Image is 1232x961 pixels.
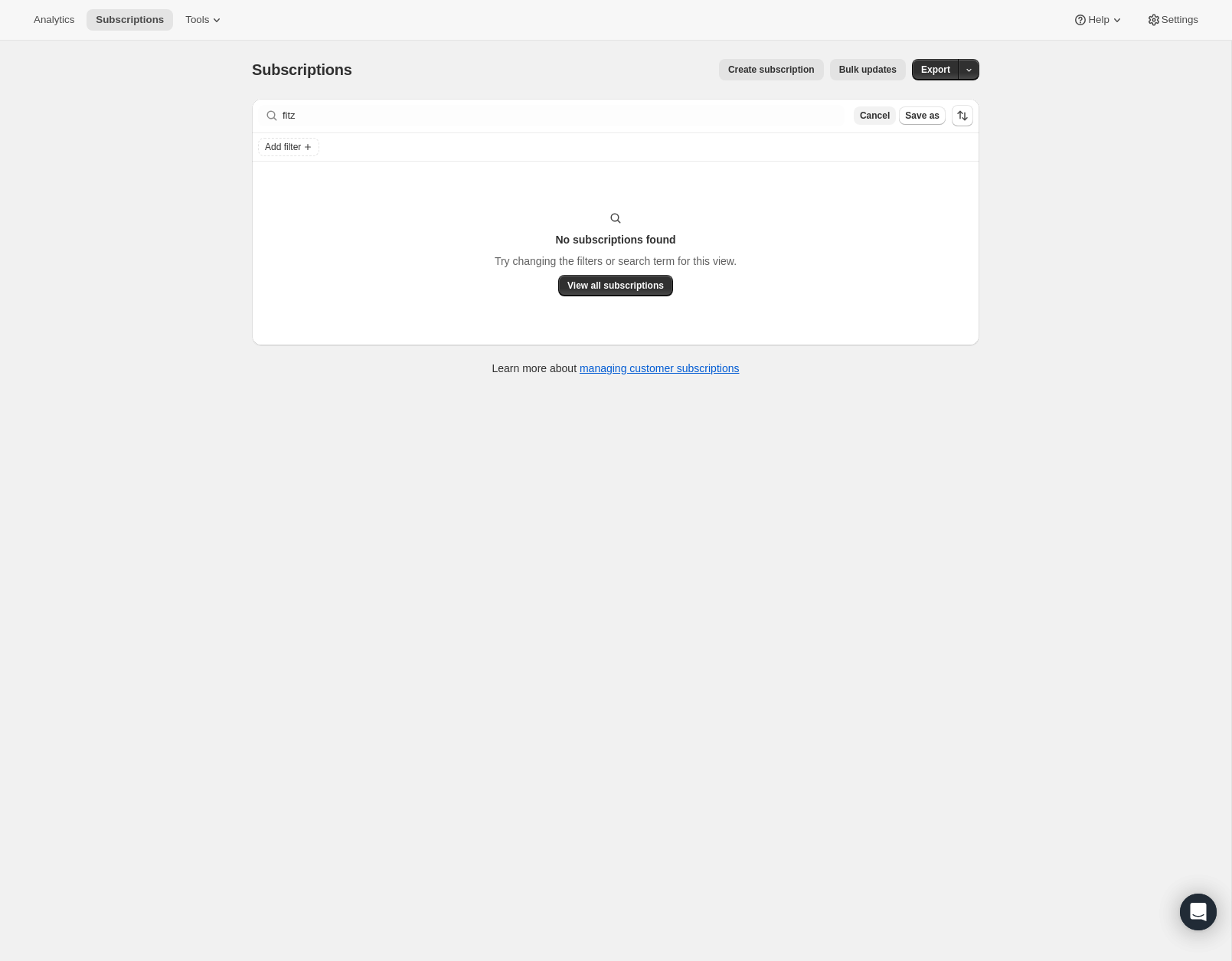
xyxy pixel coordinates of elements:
[921,64,950,76] span: Export
[96,14,164,26] span: Subscriptions
[176,9,234,31] button: Tools
[558,275,673,296] button: View all subscriptions
[495,253,737,269] p: Try changing the filters or search term for this view.
[912,59,959,80] button: Export
[1064,9,1133,31] button: Help
[952,105,973,126] button: Sort the results
[265,141,301,153] span: Add filter
[1088,14,1109,26] span: Help
[728,64,815,76] span: Create subscription
[580,362,740,374] a: managing customer subscriptions
[252,61,352,78] span: Subscriptions
[185,14,209,26] span: Tools
[905,110,940,122] span: Save as
[492,361,740,376] p: Learn more about
[555,232,675,247] h3: No subscriptions found
[258,138,319,156] button: Add filter
[860,110,890,122] span: Cancel
[567,279,664,292] span: View all subscriptions
[1180,894,1217,930] div: Open Intercom Messenger
[34,14,74,26] span: Analytics
[854,106,896,125] button: Cancel
[719,59,824,80] button: Create subscription
[1162,14,1198,26] span: Settings
[830,59,906,80] button: Bulk updates
[283,105,845,126] input: Filter subscribers
[87,9,173,31] button: Subscriptions
[839,64,897,76] span: Bulk updates
[25,9,83,31] button: Analytics
[1137,9,1207,31] button: Settings
[899,106,946,125] button: Save as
